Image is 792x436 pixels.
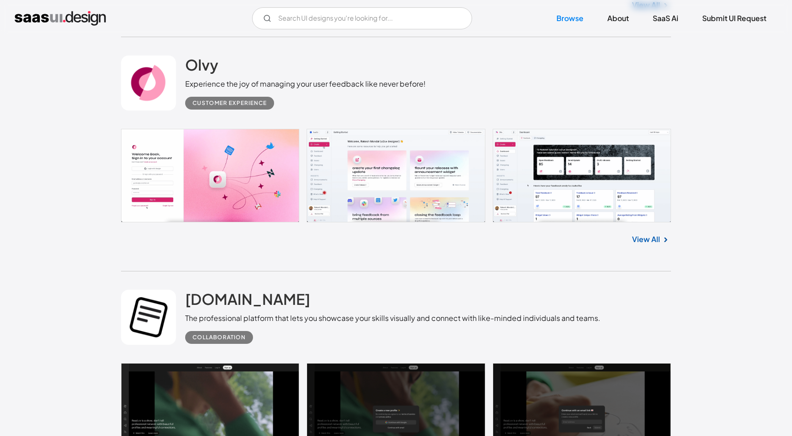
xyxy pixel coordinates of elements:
a: [DOMAIN_NAME] [185,290,310,313]
a: SaaS Ai [642,8,689,28]
div: Customer Experience [192,98,267,109]
div: Experience the joy of managing your user feedback like never before! [185,78,426,89]
a: home [15,11,106,26]
div: The professional platform that lets you showcase your skills visually and connect with like-minde... [185,313,600,324]
a: Submit UI Request [691,8,777,28]
h2: Olvy [185,55,218,74]
div: Collaboration [192,332,246,343]
a: View All [632,234,660,245]
a: Olvy [185,55,218,78]
a: Browse [545,8,594,28]
a: About [596,8,640,28]
h2: [DOMAIN_NAME] [185,290,310,308]
form: Email Form [252,7,472,29]
input: Search UI designs you're looking for... [252,7,472,29]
